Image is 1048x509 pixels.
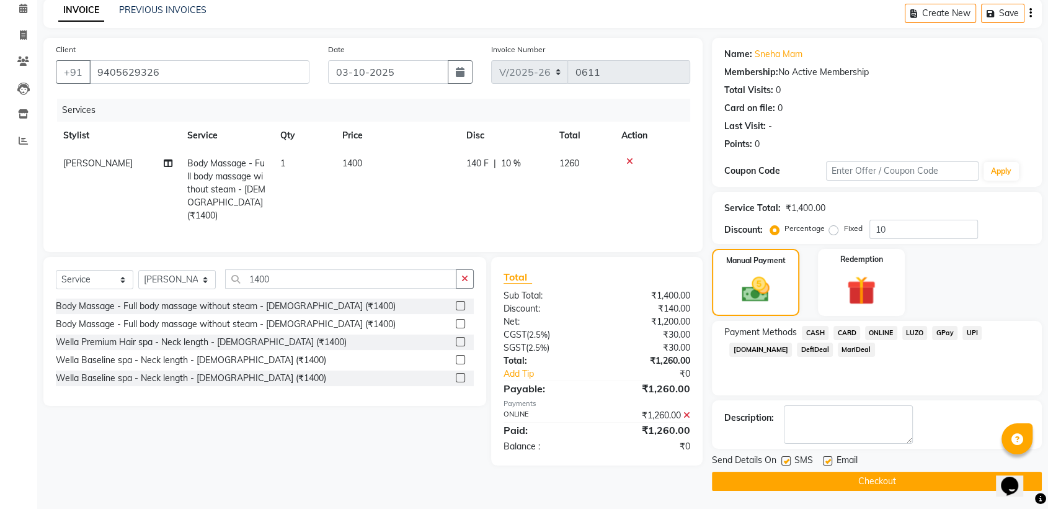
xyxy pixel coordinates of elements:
[729,343,792,357] span: [DOMAIN_NAME]
[724,66,778,79] div: Membership:
[56,372,326,385] div: Wella Baseline spa - Neck length - [DEMOGRAPHIC_DATA] (₹1400)
[56,354,326,367] div: Wella Baseline spa - Neck length - [DEMOGRAPHIC_DATA] (₹1400)
[597,315,700,328] div: ₹1,200.00
[56,122,180,150] th: Stylist
[597,409,700,422] div: ₹1,260.00
[494,315,597,328] div: Net:
[724,102,775,115] div: Card on file:
[56,300,396,313] div: Body Massage - Full body massage without steam - [DEMOGRAPHIC_DATA] (₹1400)
[984,162,1019,181] button: Apply
[786,202,825,215] div: ₹1,400.00
[724,223,763,236] div: Discount:
[724,138,752,151] div: Points:
[843,223,862,234] label: Fixed
[280,158,285,169] span: 1
[494,440,597,453] div: Balance :
[504,329,526,340] span: CGST
[768,120,772,133] div: -
[838,273,884,309] img: _gift.svg
[56,318,396,331] div: Body Massage - Full body massage without steam - [DEMOGRAPHIC_DATA] (₹1400)
[755,138,760,151] div: 0
[597,354,700,367] div: ₹1,260.00
[494,381,597,396] div: Payable:
[597,328,700,341] div: ₹30.00
[981,4,1024,23] button: Save
[776,84,781,97] div: 0
[784,223,824,234] label: Percentage
[932,326,957,340] span: GPay
[597,341,700,354] div: ₹30.00
[528,343,547,353] span: 2.5%
[614,122,690,150] th: Action
[597,302,700,315] div: ₹140.00
[494,341,597,354] div: ( )
[187,158,265,221] span: Body Massage - Full body massage without steam - [DEMOGRAPHIC_DATA] (₹1400)
[614,367,699,381] div: ₹0
[504,399,690,409] div: Payments
[180,122,273,150] th: Service
[335,122,459,150] th: Price
[905,4,976,23] button: Create New
[494,302,597,315] div: Discount:
[63,158,133,169] span: [PERSON_NAME]
[962,326,982,340] span: UPI
[838,343,875,357] span: MariDeal
[494,354,597,367] div: Total:
[494,328,597,341] div: ( )
[778,102,783,115] div: 0
[342,158,362,169] span: 1400
[724,48,752,61] div: Name:
[724,120,766,133] div: Last Visit:
[726,255,786,266] label: Manual Payment
[597,423,700,438] div: ₹1,260.00
[504,271,532,284] span: Total
[494,409,597,422] div: ONLINE
[833,326,860,340] span: CARD
[840,254,882,265] label: Redemption
[89,60,309,84] input: Search by Name/Mobile/Email/Code
[797,343,833,357] span: DefiDeal
[494,289,597,302] div: Sub Total:
[559,158,579,169] span: 1260
[996,459,1036,497] iframe: chat widget
[494,367,614,381] a: Add Tip
[712,472,1042,491] button: Checkout
[529,330,548,340] span: 2.5%
[724,202,781,215] div: Service Total:
[712,454,776,469] span: Send Details On
[328,44,345,55] label: Date
[466,157,489,170] span: 140 F
[56,60,91,84] button: +91
[826,161,979,181] input: Enter Offer / Coupon Code
[724,84,773,97] div: Total Visits:
[56,336,347,349] div: Wella Premium Hair spa - Neck length - [DEMOGRAPHIC_DATA] (₹1400)
[494,157,496,170] span: |
[724,326,797,339] span: Payment Methods
[459,122,552,150] th: Disc
[597,381,700,396] div: ₹1,260.00
[865,326,897,340] span: ONLINE
[724,66,1029,79] div: No Active Membership
[902,326,928,340] span: LUZO
[57,99,699,122] div: Services
[755,48,802,61] a: Sneha Mam
[724,412,774,425] div: Description:
[273,122,335,150] th: Qty
[597,289,700,302] div: ₹1,400.00
[836,454,857,469] span: Email
[794,454,813,469] span: SMS
[225,269,456,289] input: Search or Scan
[504,342,526,353] span: SGST
[494,423,597,438] div: Paid:
[597,440,700,453] div: ₹0
[119,4,206,16] a: PREVIOUS INVOICES
[501,157,521,170] span: 10 %
[802,326,828,340] span: CASH
[724,164,826,178] div: Coupon Code
[56,44,76,55] label: Client
[491,44,545,55] label: Invoice Number
[733,274,778,305] img: _cash.svg
[552,122,614,150] th: Total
